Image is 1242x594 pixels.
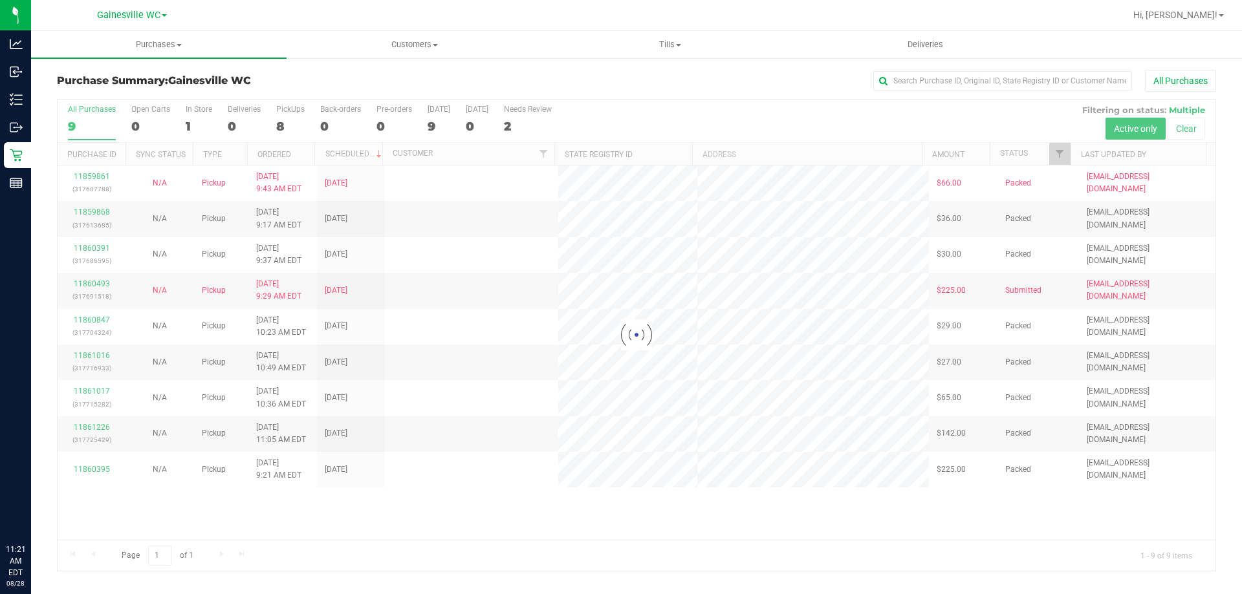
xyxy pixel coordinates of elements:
a: Tills [542,31,798,58]
inline-svg: Outbound [10,121,23,134]
inline-svg: Retail [10,149,23,162]
span: Customers [287,39,541,50]
button: All Purchases [1145,70,1216,92]
p: 08/28 [6,578,25,588]
span: Purchases [31,39,287,50]
input: Search Purchase ID, Original ID, State Registry ID or Customer Name... [873,71,1132,90]
a: Purchases [31,31,287,58]
span: Deliveries [890,39,961,50]
iframe: Resource center unread badge [38,489,54,504]
h3: Purchase Summary: [57,75,443,87]
inline-svg: Inbound [10,65,23,78]
span: Gainesville WC [168,74,251,87]
iframe: Resource center [13,491,52,529]
span: Hi, [PERSON_NAME]! [1133,10,1217,20]
inline-svg: Reports [10,176,23,189]
inline-svg: Analytics [10,37,23,50]
span: Tills [543,39,797,50]
a: Customers [287,31,542,58]
span: Gainesville WC [97,10,160,21]
a: Deliveries [798,31,1053,58]
inline-svg: Inventory [10,93,23,106]
p: 11:21 AM EDT [6,544,25,578]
